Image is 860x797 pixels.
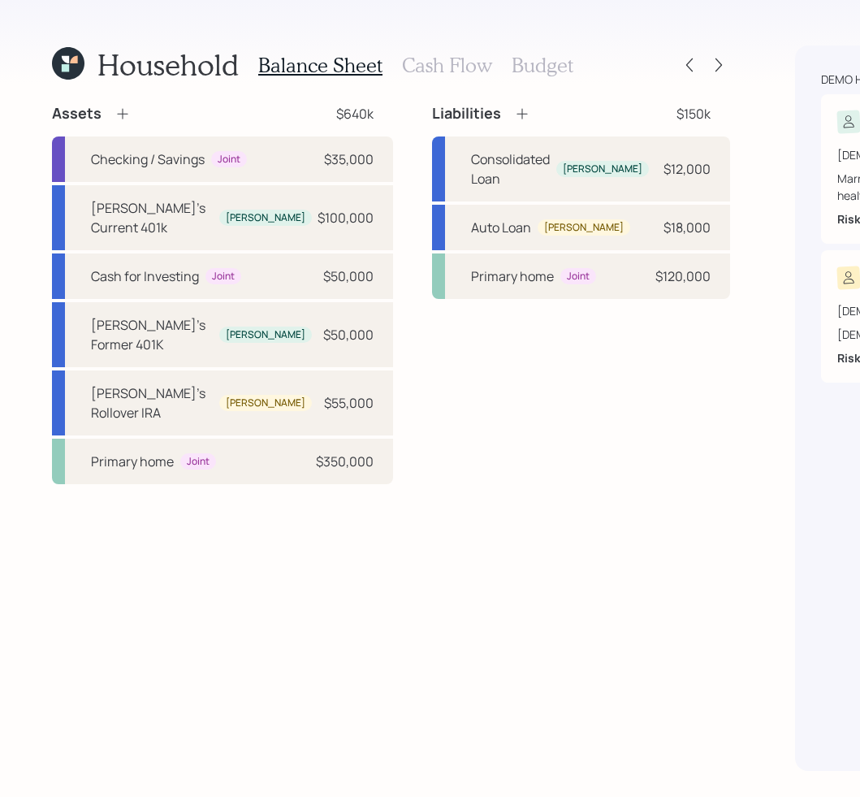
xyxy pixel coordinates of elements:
[676,104,711,123] div: $150k
[91,198,213,237] div: [PERSON_NAME]'s Current 401k
[226,211,305,225] div: [PERSON_NAME]
[324,149,374,169] div: $35,000
[471,149,550,188] div: Consolidated Loan
[402,54,492,77] h3: Cash Flow
[91,315,213,354] div: [PERSON_NAME]'s Former 401K
[323,266,374,286] div: $50,000
[226,396,305,410] div: [PERSON_NAME]
[512,54,573,77] h3: Budget
[663,159,711,179] div: $12,000
[471,266,554,286] div: Primary home
[563,162,642,176] div: [PERSON_NAME]
[567,270,590,284] div: Joint
[316,452,374,471] div: $350,000
[544,221,624,235] div: [PERSON_NAME]
[187,455,210,469] div: Joint
[663,218,711,237] div: $18,000
[91,452,174,471] div: Primary home
[97,47,239,82] h1: Household
[471,218,531,237] div: Auto Loan
[258,54,382,77] h3: Balance Sheet
[323,325,374,344] div: $50,000
[91,383,213,422] div: [PERSON_NAME]'s Rollover IRA
[318,208,374,227] div: $100,000
[212,270,235,284] div: Joint
[91,149,205,169] div: Checking / Savings
[226,328,305,342] div: [PERSON_NAME]
[91,266,199,286] div: Cash for Investing
[218,153,240,167] div: Joint
[432,105,501,123] h4: Liabilities
[655,266,711,286] div: $120,000
[324,393,374,413] div: $55,000
[52,105,102,123] h4: Assets
[336,104,374,123] div: $640k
